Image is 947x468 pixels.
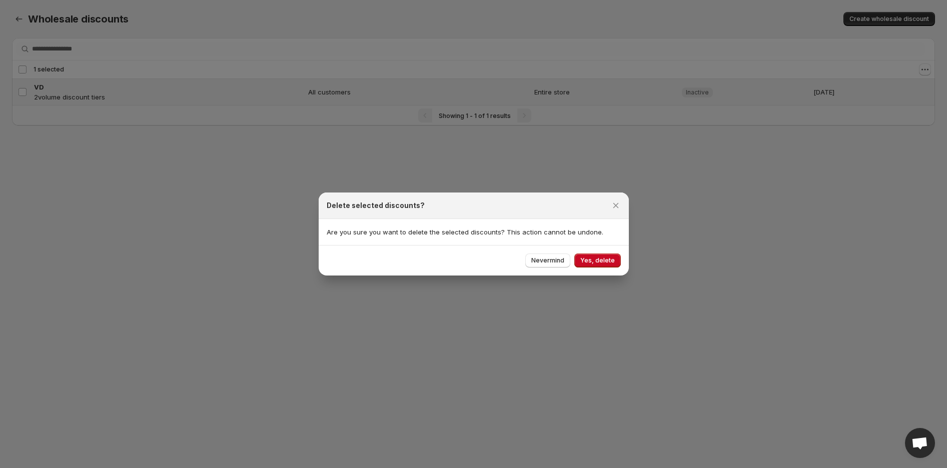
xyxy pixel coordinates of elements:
span: Nevermind [531,256,564,264]
button: Yes, delete [574,253,621,267]
span: Yes, delete [580,256,615,264]
div: Open chat [905,428,935,458]
h2: Delete selected discounts? [327,200,425,210]
button: Nevermind [525,253,570,267]
p: Are you sure you want to delete the selected discounts? This action cannot be undone. [327,227,621,237]
button: Close [609,198,623,212]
